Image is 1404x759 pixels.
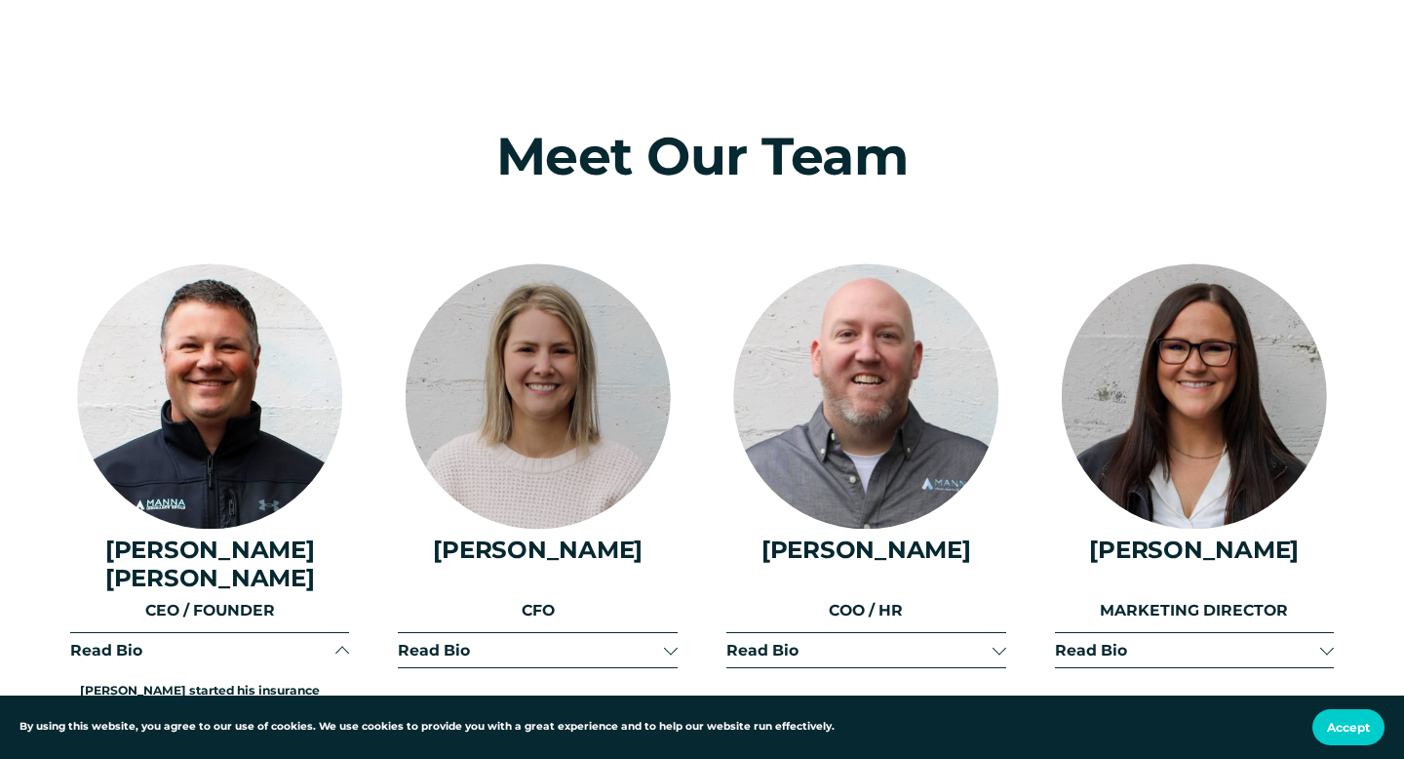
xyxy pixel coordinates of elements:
h4: [PERSON_NAME] [726,536,1006,564]
button: Read Bio [398,633,678,667]
p: CEO / FOUNDER [70,598,349,622]
h4: [PERSON_NAME] [PERSON_NAME] [70,536,349,591]
button: Read Bio [1055,633,1334,667]
span: Read Bio [398,641,664,659]
p: MARKETING DIRECTOR [1055,598,1334,622]
button: Read Bio [726,633,1006,667]
span: Read Bio [726,641,993,659]
span: Accept [1327,720,1370,735]
span: Read Bio [1055,641,1320,659]
p: COO / HR [726,598,1006,622]
span: Read Bio [70,641,335,659]
p: CFO [398,598,678,622]
h4: [PERSON_NAME] [1055,536,1334,564]
button: Accept [1312,709,1384,745]
h4: [PERSON_NAME] [398,536,678,564]
button: Read Bio [70,633,349,667]
span: Meet Our Team [496,124,908,187]
p: By using this website, you agree to our use of cookies. We use cookies to provide you with a grea... [19,719,835,736]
